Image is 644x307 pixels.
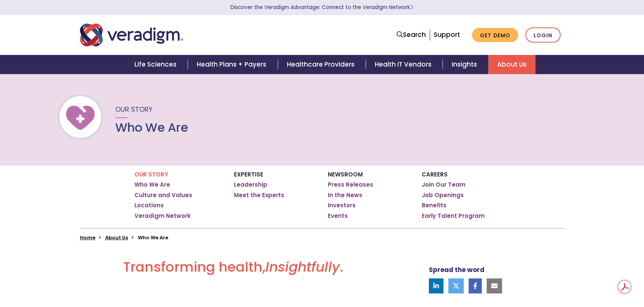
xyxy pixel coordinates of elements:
a: Life Sciences [125,55,188,74]
a: Healthcare Providers [278,55,366,74]
a: Leadership [234,181,267,188]
a: Home [80,234,95,241]
img: Veradigm logo [80,23,183,47]
a: Locations [134,202,164,209]
a: Health Plans + Payers [188,55,278,74]
a: Events [328,212,348,220]
h2: Transforming health, . [80,259,387,281]
a: Meet the Experts [234,191,284,199]
a: Veradigm Network [134,212,191,220]
a: Culture and Values [134,191,192,199]
a: Press Releases [328,181,373,188]
em: Insightfully [265,257,340,277]
a: Early Talent Program [422,212,485,220]
h1: Who We Are [115,120,188,135]
a: Who We Are [134,181,170,188]
strong: Spread the word [429,265,484,274]
a: Get Demo [472,28,518,43]
a: Search [397,30,426,40]
a: Support [434,30,460,39]
a: Health IT Vendors [366,55,443,74]
a: Benefits [422,202,446,209]
a: Login [525,27,561,43]
a: Investors [328,202,356,209]
a: Insights [443,55,488,74]
a: In the News [328,191,362,199]
a: Join Our Team [422,181,466,188]
span: Our Story [115,105,152,114]
span: Learn More [410,4,413,11]
a: About Us [105,234,128,241]
a: Discover the Veradigm Advantage: Connect to the Veradigm NetworkLearn More [231,4,413,11]
a: About Us [488,55,535,74]
a: Job Openings [422,191,464,199]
